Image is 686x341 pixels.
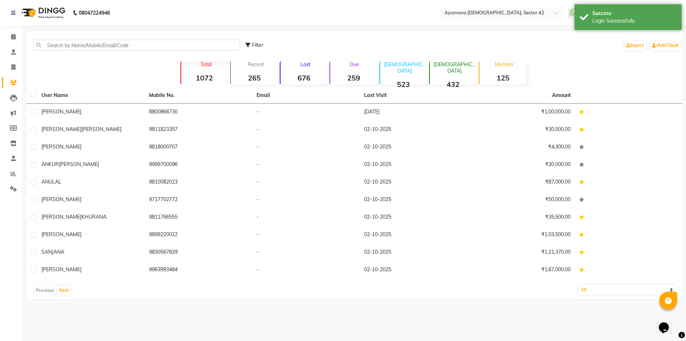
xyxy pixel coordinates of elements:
td: ₹1,67,000.00 [467,262,575,279]
span: [PERSON_NAME] [41,214,81,220]
td: 02-10-2025 [360,156,467,174]
p: Recent [234,61,278,68]
td: ₹30,000.00 [467,121,575,139]
span: [PERSON_NAME] [81,126,121,132]
input: Search by Name/Mobile/Email/Code [33,40,240,51]
strong: 125 [479,73,526,82]
td: 9830567829 [145,244,252,262]
td: - [252,209,360,226]
td: 9999700096 [145,156,252,174]
span: [PERSON_NAME] [41,196,81,203]
span: [PERSON_NAME] [41,143,81,150]
span: [PERSON_NAME] [41,231,81,238]
span: Filter [252,42,263,48]
strong: 1072 [181,73,228,82]
td: - [252,226,360,244]
strong: 676 [280,73,327,82]
a: Add Client [650,40,680,50]
td: ₹1,21,370.00 [467,244,575,262]
div: Success [592,10,676,17]
span: ANKUR [41,161,59,167]
span: [PERSON_NAME] [41,108,81,115]
td: 02-10-2025 [360,262,467,279]
th: User Name [37,87,145,104]
th: Mobile No. [145,87,252,104]
td: ₹1,03,500.00 [467,226,575,244]
td: ₹30,000.00 [467,156,575,174]
p: Lost [283,61,327,68]
p: Total [184,61,228,68]
img: logo [18,3,67,23]
th: Email [252,87,360,104]
span: KHURANA [81,214,106,220]
td: [DATE] [360,104,467,121]
th: Last Visit [360,87,467,104]
td: 9811766555 [145,209,252,226]
p: Due [332,61,377,68]
td: ₹87,000.00 [467,174,575,191]
span: ANU [41,179,52,185]
td: 02-10-2025 [360,191,467,209]
div: Login Successfully. [592,17,676,25]
td: 02-10-2025 [360,244,467,262]
td: - [252,121,360,139]
td: ₹35,500.00 [467,209,575,226]
span: LAL [52,179,61,185]
button: Next [57,286,71,296]
span: [PERSON_NAME] [59,161,99,167]
iframe: chat widget [656,312,679,334]
td: 9899220022 [145,226,252,244]
td: 9963993484 [145,262,252,279]
td: 02-10-2025 [360,174,467,191]
strong: 523 [380,80,427,89]
th: Amount [548,87,575,103]
strong: 259 [330,73,377,82]
td: - [252,104,360,121]
td: - [252,244,360,262]
span: SANJANA [41,249,64,255]
a: Import [624,40,646,50]
td: ₹50,000.00 [467,191,575,209]
td: - [252,191,360,209]
td: 9810082023 [145,174,252,191]
strong: 265 [231,73,278,82]
p: Member [482,61,526,68]
td: 8800866730 [145,104,252,121]
td: 02-10-2025 [360,226,467,244]
td: 02-10-2025 [360,121,467,139]
td: - [252,174,360,191]
td: 9818000707 [145,139,252,156]
td: ₹4,300.00 [467,139,575,156]
td: - [252,262,360,279]
td: 9811823357 [145,121,252,139]
span: [PERSON_NAME] [41,266,81,273]
p: [DEMOGRAPHIC_DATA] [433,61,477,74]
td: 9717702772 [145,191,252,209]
p: [DEMOGRAPHIC_DATA] [383,61,427,74]
b: 08047224946 [79,3,110,23]
td: 02-10-2025 [360,209,467,226]
span: [PERSON_NAME] [41,126,81,132]
td: - [252,139,360,156]
td: 02-10-2025 [360,139,467,156]
td: - [252,156,360,174]
strong: 432 [430,80,477,89]
td: ₹1,00,000.00 [467,104,575,121]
